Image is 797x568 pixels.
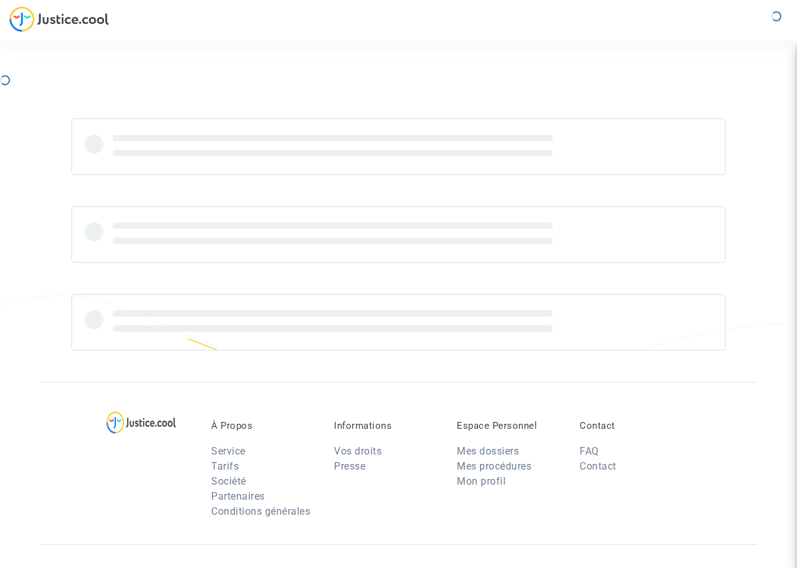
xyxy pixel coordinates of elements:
[457,445,519,457] a: Mes dossiers
[334,420,438,431] p: Informations
[211,505,310,517] a: Conditions générales
[211,445,246,457] a: Service
[211,490,265,502] a: Partenaires
[580,460,617,472] a: Contact
[211,420,315,431] p: À Propos
[457,420,561,431] p: Espace Personnel
[334,445,382,457] a: Vos droits
[9,6,109,32] img: jc-logo.svg
[457,475,506,487] a: Mon profil
[580,420,684,431] p: Contact
[107,411,176,434] img: logo-lg.svg
[457,460,531,472] a: Mes procédures
[211,475,246,487] a: Société
[211,460,239,472] a: Tarifs
[580,445,599,457] a: FAQ
[334,460,365,472] a: Presse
